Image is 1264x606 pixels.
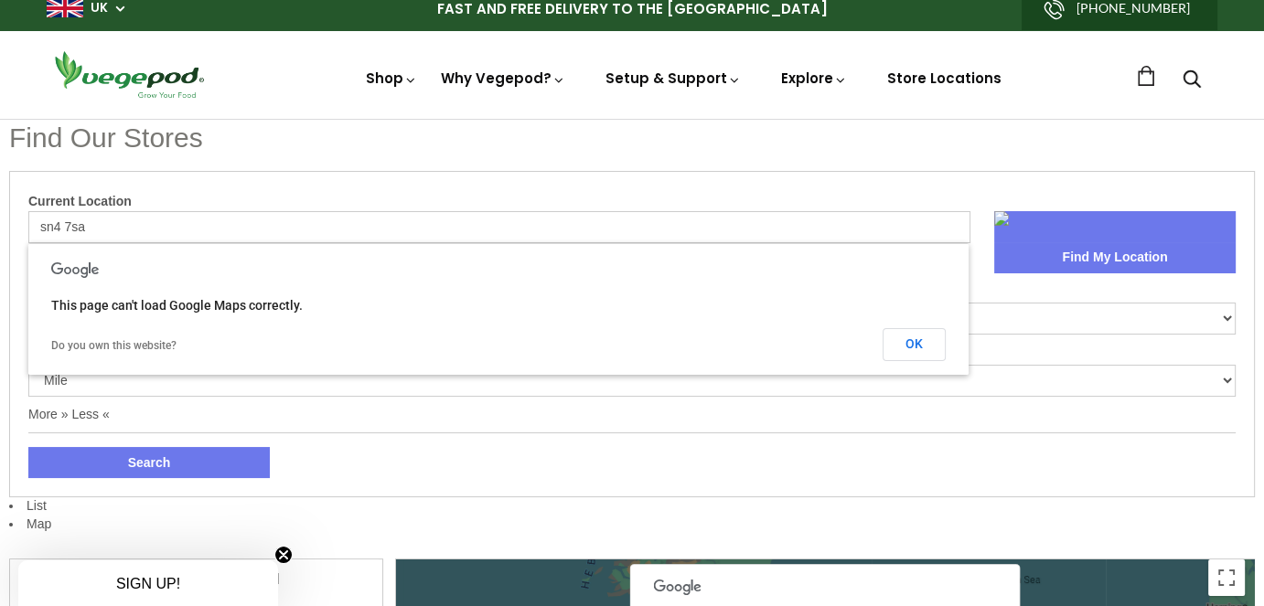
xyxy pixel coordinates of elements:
[28,193,1236,211] label: Current Location
[51,298,303,313] span: This page can't load Google Maps correctly.
[274,546,293,564] button: Close teaser
[605,69,741,88] a: Setup & Support
[883,328,946,361] button: OK
[441,69,565,88] a: Why Vegepod?
[9,119,1255,157] h1: Find Our Stores
[28,211,970,243] input: Enter a location
[18,560,278,606] div: SIGN UP!Close teaser
[1208,559,1245,596] button: Toggle fullscreen view
[9,157,1255,516] li: List
[994,242,1236,273] button: Find My Location
[1183,71,1201,90] a: Search
[366,69,417,88] a: Shop
[781,69,847,88] a: Explore
[51,339,177,352] a: Do you own this website?
[887,69,1002,88] a: Store Locations
[71,407,109,421] a: Less «
[9,516,1255,534] li: Map
[116,576,180,591] span: SIGN UP!
[994,211,1009,226] img: sca.location-find-location.png
[28,407,69,421] a: More »
[47,48,211,101] img: Vegepod
[28,447,270,478] button: Search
